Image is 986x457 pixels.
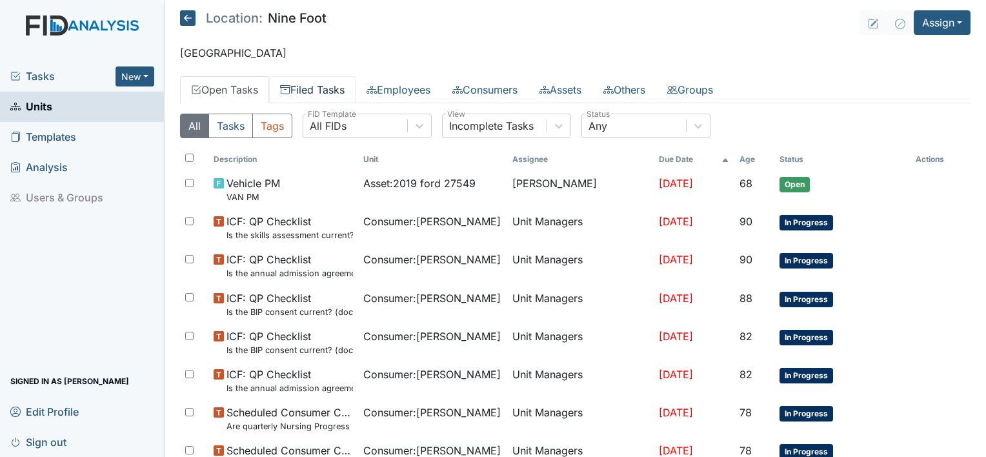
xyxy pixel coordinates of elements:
[659,177,693,190] span: [DATE]
[659,253,693,266] span: [DATE]
[310,118,347,134] div: All FIDs
[226,176,280,203] span: Vehicle PM VAN PM
[656,76,724,103] a: Groups
[780,330,833,345] span: In Progress
[10,68,116,84] a: Tasks
[659,406,693,419] span: [DATE]
[780,368,833,383] span: In Progress
[914,10,971,35] button: Assign
[774,148,911,170] th: Toggle SortBy
[252,114,292,138] button: Tags
[659,368,693,381] span: [DATE]
[226,405,352,432] span: Scheduled Consumer Chart Review Are quarterly Nursing Progress Notes/Visual Assessments completed...
[659,330,693,343] span: [DATE]
[780,215,833,230] span: In Progress
[363,290,501,306] span: Consumer : [PERSON_NAME]
[226,191,280,203] small: VAN PM
[185,154,194,162] input: Toggle All Rows Selected
[180,45,971,61] p: [GEOGRAPHIC_DATA]
[116,66,154,86] button: New
[363,329,501,344] span: Consumer : [PERSON_NAME]
[226,329,352,356] span: ICF: QP Checklist Is the BIP consent current? (document the date, BIP number in the comment section)
[659,292,693,305] span: [DATE]
[226,214,352,241] span: ICF: QP Checklist Is the skills assessment current? (document the date in the comment section)
[592,76,656,103] a: Others
[180,76,269,103] a: Open Tasks
[10,401,79,421] span: Edit Profile
[180,10,327,26] h5: Nine Foot
[226,229,352,241] small: Is the skills assessment current? (document the date in the comment section)
[528,76,592,103] a: Assets
[10,157,68,178] span: Analysis
[180,114,209,138] button: All
[10,371,129,391] span: Signed in as [PERSON_NAME]
[226,267,352,279] small: Is the annual admission agreement current? (document the date in the comment section)
[449,118,534,134] div: Incomplete Tasks
[226,344,352,356] small: Is the BIP consent current? (document the date, BIP number in the comment section)
[363,214,501,229] span: Consumer : [PERSON_NAME]
[507,148,654,170] th: Assignee
[507,285,654,323] td: Unit Managers
[507,247,654,285] td: Unit Managers
[10,432,66,452] span: Sign out
[226,382,352,394] small: Is the annual admission agreement current? (document the date in the comment section)
[659,444,693,457] span: [DATE]
[780,292,833,307] span: In Progress
[206,12,263,25] span: Location:
[739,292,752,305] span: 88
[180,114,292,138] div: Type filter
[226,306,352,318] small: Is the BIP consent current? (document the date, BIP number in the comment section)
[507,208,654,247] td: Unit Managers
[739,253,752,266] span: 90
[780,253,833,269] span: In Progress
[208,148,357,170] th: Toggle SortBy
[226,290,352,318] span: ICF: QP Checklist Is the BIP consent current? (document the date, BIP number in the comment section)
[507,400,654,438] td: Unit Managers
[780,177,810,192] span: Open
[911,148,971,170] th: Actions
[739,368,752,381] span: 82
[10,97,52,117] span: Units
[507,361,654,400] td: Unit Managers
[226,252,352,279] span: ICF: QP Checklist Is the annual admission agreement current? (document the date in the comment se...
[739,177,752,190] span: 68
[208,114,253,138] button: Tasks
[589,118,607,134] div: Any
[363,176,476,191] span: Asset : 2019 ford 27549
[10,127,76,147] span: Templates
[358,148,507,170] th: Toggle SortBy
[507,323,654,361] td: Unit Managers
[363,367,501,382] span: Consumer : [PERSON_NAME]
[739,406,752,419] span: 78
[226,420,352,432] small: Are quarterly Nursing Progress Notes/Visual Assessments completed by the end of the month followi...
[363,405,501,420] span: Consumer : [PERSON_NAME]
[734,148,774,170] th: Toggle SortBy
[441,76,528,103] a: Consumers
[739,444,752,457] span: 78
[739,330,752,343] span: 82
[780,406,833,421] span: In Progress
[356,76,441,103] a: Employees
[269,76,356,103] a: Filed Tasks
[739,215,752,228] span: 90
[507,170,654,208] td: [PERSON_NAME]
[654,148,734,170] th: Toggle SortBy
[659,215,693,228] span: [DATE]
[363,252,501,267] span: Consumer : [PERSON_NAME]
[226,367,352,394] span: ICF: QP Checklist Is the annual admission agreement current? (document the date in the comment se...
